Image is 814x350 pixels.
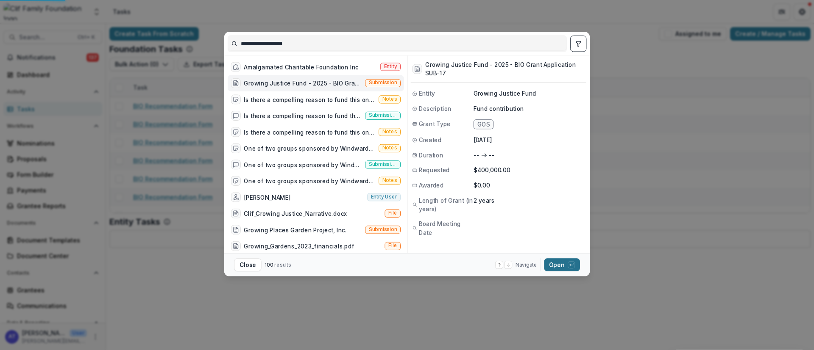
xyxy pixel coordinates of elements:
[244,160,362,169] div: One of two groups sponsored by Windward Fund in the queue. [PERSON_NAME] met with the leader (she...
[244,193,290,201] div: [PERSON_NAME]
[474,105,585,113] p: Fund contribution
[244,111,362,120] div: Is there a compelling reason to fund this one rather than a food policy council in another city? ...
[388,243,397,249] span: File
[369,162,397,168] span: Submission comment
[265,262,273,267] span: 100
[382,178,397,184] span: Notes
[419,151,443,159] span: Duration
[244,144,375,152] div: One of two groups sponsored by Windward Fund in the queue. [PERSON_NAME] met with the leader (she...
[544,258,580,271] button: Open
[244,128,375,136] div: Is there a compelling reason to fund this one rather than a food policy council in another city? ...
[244,95,375,104] div: Is there a compelling reason to fund this one rather than a food policy council in another city? ...
[474,151,479,159] p: --
[384,64,397,70] span: Entity
[474,166,585,174] p: $400,000.00
[419,136,442,144] span: Created
[369,80,397,86] span: Submission
[477,121,490,128] span: GOS
[382,145,397,151] span: Notes
[419,166,450,174] span: Requested
[419,105,452,113] span: Description
[388,210,397,216] span: File
[244,79,362,87] div: Growing Justice Fund - 2025 - BIO Grant Application (Fund contribution )
[425,69,576,77] h3: SUB-17
[516,261,537,268] span: Navigate
[382,129,397,135] span: Notes
[419,119,451,128] span: Grant Type
[474,136,585,144] p: [DATE]
[244,63,358,71] div: Amalgamated Charitable Foundation Inc
[419,89,435,98] span: Entity
[371,194,397,200] span: Entity user
[382,96,397,102] span: Notes
[419,196,474,213] span: Length of Grant (in years)
[369,113,397,119] span: Submission comment
[489,151,494,159] p: --
[419,220,474,237] span: Board Meeting Date
[244,176,375,185] div: One of two groups sponsored by Windward Fund in the queue. [PERSON_NAME] met with the leader (she...
[244,226,346,234] div: Growing Places Garden Project, Inc.
[474,196,585,204] p: 2 years
[274,262,291,267] span: results
[369,227,397,233] span: Submission
[244,242,354,250] div: Growing_Gardens_2023_financials.pdf
[419,181,444,190] span: Awarded
[570,36,586,52] button: toggle filters
[425,61,576,69] h3: Growing Justice Fund - 2025 - BIO Grant Application
[474,181,585,190] p: $0.00
[474,89,585,98] p: Growing Justice Fund
[234,258,261,271] button: Close
[244,209,346,218] div: Clif_Growing Justice_Narrative.docx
